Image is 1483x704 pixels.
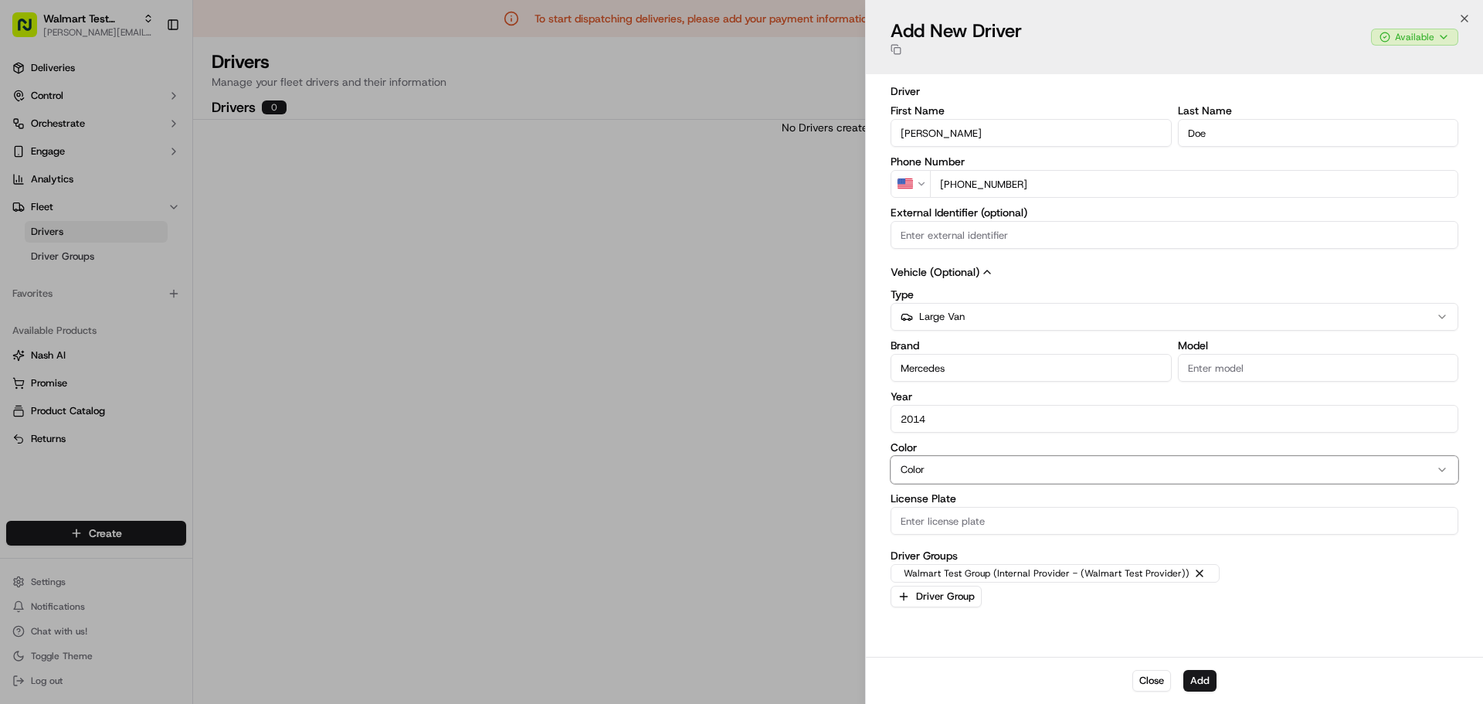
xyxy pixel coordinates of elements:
span: API Documentation [146,345,248,361]
span: • [128,281,134,294]
label: License Plate [891,493,1458,504]
h1: Add New Driver [891,19,1022,43]
span: Pylon [154,383,187,395]
button: See all [239,198,281,216]
input: Enter brand [891,354,1172,382]
input: Enter model [1178,354,1459,382]
span: Walmart Test Group (Internal Provider - (Walmart Test Provider)) [904,567,1189,580]
span: Vehicle (Optional) [891,264,1458,280]
label: Color [891,442,1458,453]
a: 📗Knowledge Base [9,339,124,367]
label: Driver Groups [891,550,1458,561]
label: External Identifier (optional) [891,207,1458,218]
button: Driver Group [891,586,982,607]
span: • [128,240,134,252]
input: Enter license plate [891,507,1458,535]
h3: Driver [891,83,1458,99]
img: Jeff Sasse [15,225,40,250]
input: Enter external identifier [891,221,1458,249]
button: Start new chat [263,152,281,171]
span: [DATE] [137,240,168,252]
p: Welcome 👋 [15,62,281,87]
img: Nash [15,15,46,46]
a: 💻API Documentation [124,339,254,367]
button: Available [1371,29,1458,46]
span: [PERSON_NAME] [48,281,125,294]
img: 1755196953914-cd9d9cba-b7f7-46ee-b6f5-75ff69acacf5 [32,148,60,175]
input: Enter first name [891,119,1172,147]
div: 💻 [131,347,143,359]
label: Type [891,289,1458,300]
button: Close [1132,670,1171,692]
input: Enter year [891,405,1458,433]
button: Add [1183,670,1217,692]
img: 1736555255976-a54dd68f-1ca7-489b-9aae-adbdc363a1c4 [15,148,43,175]
input: Got a question? Start typing here... [40,100,278,116]
label: Phone Number [891,156,1458,167]
input: Enter phone number [930,170,1458,198]
div: Past conversations [15,201,104,213]
label: First Name [891,105,1172,116]
a: Powered byPylon [109,383,187,395]
span: [DATE] [137,281,168,294]
div: 📗 [15,347,28,359]
input: Enter last name [1178,119,1459,147]
label: Brand [891,340,1172,351]
div: We're available if you need us! [70,163,212,175]
div: Start new chat [70,148,253,163]
label: Year [891,391,1458,402]
span: Knowledge Base [31,345,118,361]
label: Last Name [1178,105,1459,116]
img: Jeff Sasse [15,267,40,291]
label: Model [1178,340,1459,351]
span: [PERSON_NAME] [48,240,125,252]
